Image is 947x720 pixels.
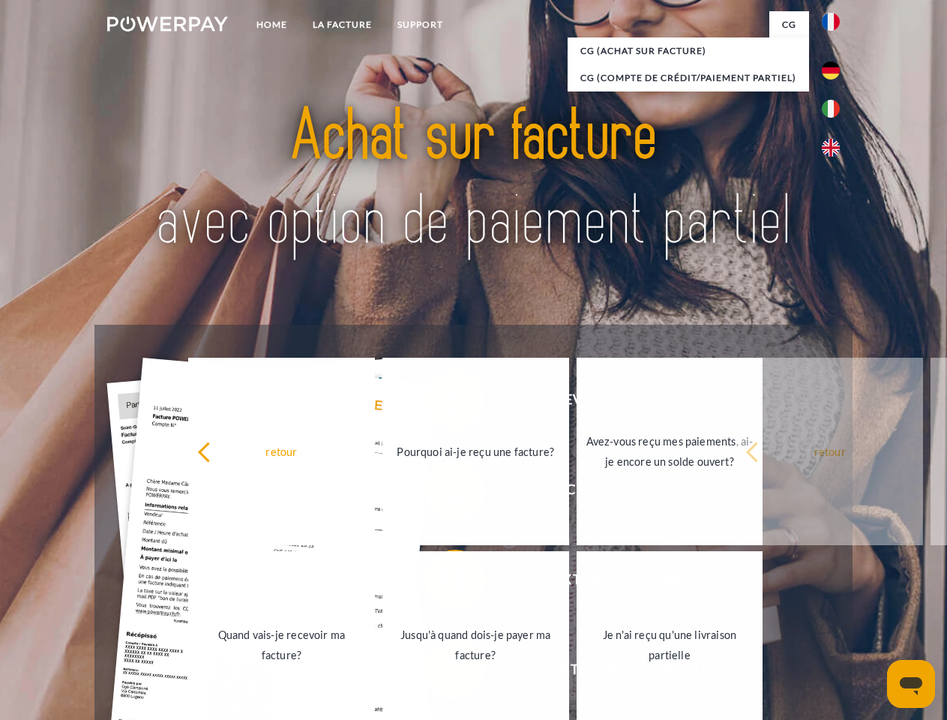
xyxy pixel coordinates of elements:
[822,13,840,31] img: fr
[391,625,560,665] div: Jusqu'à quand dois-je payer ma facture?
[745,441,914,461] div: retour
[300,11,385,38] a: LA FACTURE
[586,625,754,665] div: Je n'ai reçu qu'une livraison partielle
[586,431,754,472] div: Avez-vous reçu mes paiements, ai-je encore un solde ouvert?
[887,660,935,708] iframe: Bouton de lancement de la fenêtre de messagerie
[143,72,804,287] img: title-powerpay_fr.svg
[822,139,840,157] img: en
[568,64,809,91] a: CG (Compte de crédit/paiement partiel)
[197,441,366,461] div: retour
[577,358,763,545] a: Avez-vous reçu mes paiements, ai-je encore un solde ouvert?
[385,11,456,38] a: Support
[822,100,840,118] img: it
[568,37,809,64] a: CG (achat sur facture)
[244,11,300,38] a: Home
[197,625,366,665] div: Quand vais-je recevoir ma facture?
[391,441,560,461] div: Pourquoi ai-je reçu une facture?
[107,16,228,31] img: logo-powerpay-white.svg
[822,61,840,79] img: de
[769,11,809,38] a: CG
